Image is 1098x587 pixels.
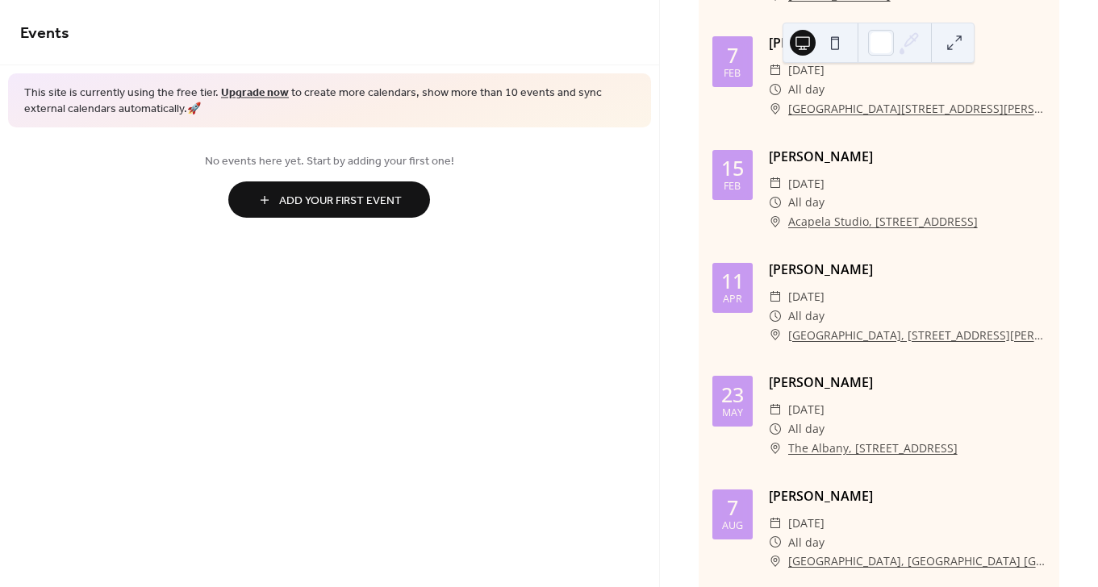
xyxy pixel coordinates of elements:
span: Add Your First Event [279,193,402,210]
a: Acapela Studio, [STREET_ADDRESS] [788,212,978,231]
span: No events here yet. Start by adding your first one! [20,153,639,170]
div: 23 [721,385,744,405]
div: Aug [722,521,743,531]
div: 11 [721,271,744,291]
div: ​ [769,306,782,326]
div: 15 [721,158,744,178]
span: Events [20,18,69,49]
div: [PERSON_NAME] [769,373,1046,392]
div: ​ [769,552,782,571]
div: ​ [769,287,782,306]
span: All day [788,193,825,212]
div: ​ [769,326,782,345]
div: 7 [727,497,738,518]
div: ​ [769,174,782,194]
div: ​ [769,419,782,439]
span: [DATE] [788,60,825,80]
div: ​ [769,80,782,99]
span: All day [788,80,825,99]
div: ​ [769,193,782,212]
a: Add Your First Event [20,181,639,218]
div: [PERSON_NAME] [769,147,1046,166]
div: ​ [769,400,782,419]
span: All day [788,419,825,439]
button: Add Your First Event [228,181,430,218]
span: All day [788,306,825,326]
div: Feb [724,181,741,192]
div: ​ [769,533,782,552]
div: ​ [769,60,782,80]
div: Feb [724,69,741,79]
span: All day [788,533,825,552]
a: [GEOGRAPHIC_DATA], [STREET_ADDRESS][PERSON_NAME][PERSON_NAME] [788,326,1046,345]
a: [GEOGRAPHIC_DATA][STREET_ADDRESS][PERSON_NAME][PERSON_NAME][GEOGRAPHIC_DATA] [788,99,1046,119]
a: [GEOGRAPHIC_DATA], [GEOGRAPHIC_DATA] [GEOGRAPHIC_DATA] - [GEOGRAPHIC_DATA], [GEOGRAPHIC_DATA], [G... [788,552,1046,571]
div: ​ [769,99,782,119]
div: [PERSON_NAME] [769,33,1046,52]
a: The Albany, [STREET_ADDRESS] [788,439,958,458]
a: Upgrade now [221,82,289,104]
div: May [722,408,743,418]
div: 7 [727,45,738,65]
span: [DATE] [788,514,825,533]
div: [PERSON_NAME] [769,486,1046,506]
div: Apr [723,294,742,305]
div: ​ [769,212,782,231]
span: This site is currently using the free tier. to create more calendars, show more than 10 events an... [24,85,635,117]
div: ​ [769,439,782,458]
span: [DATE] [788,400,825,419]
span: [DATE] [788,174,825,194]
div: ​ [769,514,782,533]
div: [PERSON_NAME] [769,260,1046,279]
span: [DATE] [788,287,825,306]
